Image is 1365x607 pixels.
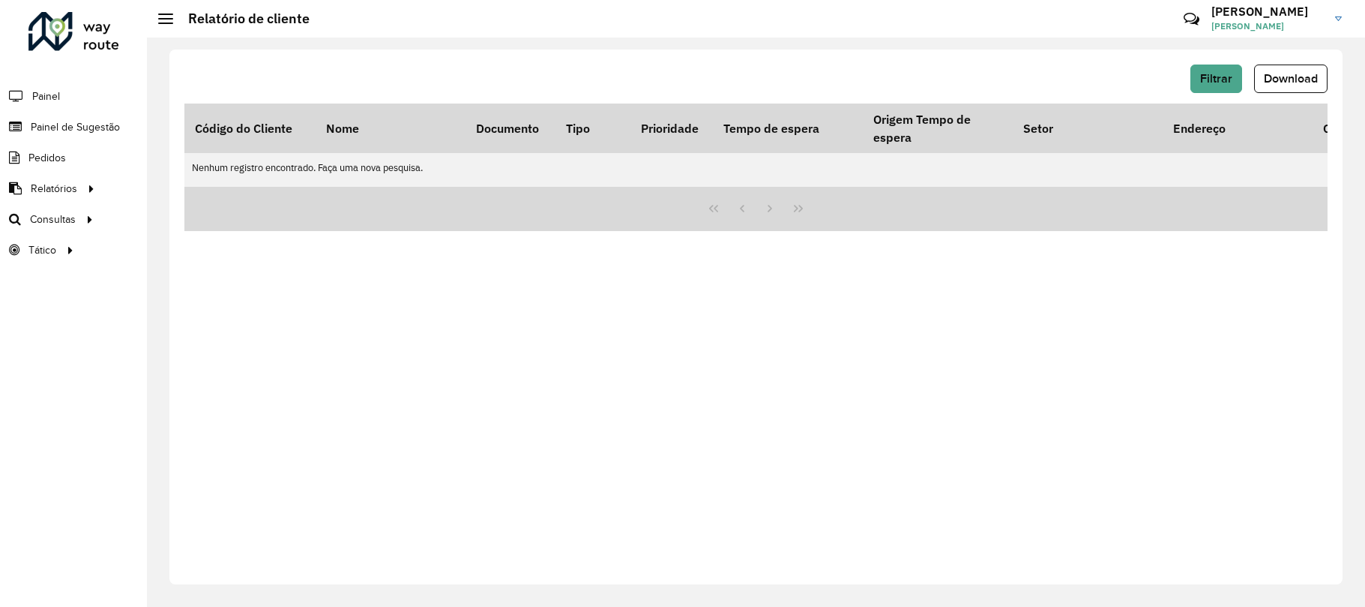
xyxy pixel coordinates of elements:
th: Nome [316,104,465,153]
span: [PERSON_NAME] [1211,20,1324,33]
span: Download [1264,72,1318,85]
span: Filtrar [1200,72,1232,85]
span: Painel [32,89,60,104]
button: Filtrar [1190,65,1242,93]
th: Setor [1013,104,1163,153]
span: Consultas [30,212,76,227]
span: Relatórios [31,181,77,197]
th: Código do Cliente [184,104,316,153]
span: Tático [28,242,56,258]
th: Tempo de espera [713,104,863,153]
th: Prioridade [630,104,713,153]
th: Endereço [1163,104,1313,153]
h2: Relatório de cliente [173,11,310,27]
th: Documento [465,104,555,153]
span: Painel de Sugestão [31,119,120,135]
span: Pedidos [28,150,66,166]
a: Contato Rápido [1175,3,1208,35]
h3: [PERSON_NAME] [1211,5,1324,19]
th: Origem Tempo de espera [863,104,1013,153]
th: Tipo [555,104,630,153]
button: Download [1254,65,1328,93]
